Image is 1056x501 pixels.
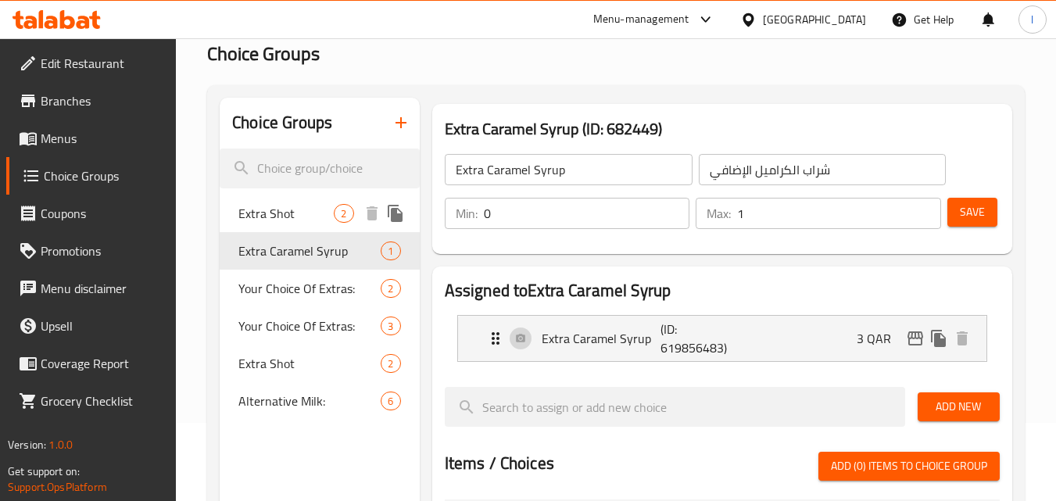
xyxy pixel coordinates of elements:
[41,91,164,110] span: Branches
[232,111,332,134] h2: Choice Groups
[238,392,381,410] span: Alternative Milk:
[41,242,164,260] span: Promotions
[927,327,950,350] button: duplicate
[384,202,407,225] button: duplicate
[818,452,1000,481] button: Add (0) items to choice group
[207,36,320,71] span: Choice Groups
[41,279,164,298] span: Menu disclaimer
[381,242,400,260] div: Choices
[6,345,177,382] a: Coverage Report
[660,320,740,357] p: (ID: 619856483)
[445,116,1000,141] h3: Extra Caramel Syrup (ID: 682449)
[707,204,731,223] p: Max:
[44,166,164,185] span: Choice Groups
[445,309,1000,368] li: Expand
[334,204,353,223] div: Choices
[360,202,384,225] button: delete
[542,329,661,348] p: Extra Caramel Syrup
[220,149,419,188] input: search
[381,319,399,334] span: 3
[831,456,987,476] span: Add (0) items to choice group
[918,392,1000,421] button: Add New
[904,327,927,350] button: edit
[220,345,419,382] div: Extra Shot2
[445,387,905,427] input: search
[238,279,381,298] span: Your Choice Of Extras:
[960,202,985,222] span: Save
[947,198,997,227] button: Save
[456,204,478,223] p: Min:
[6,195,177,232] a: Coupons
[381,279,400,298] div: Choices
[335,206,353,221] span: 2
[445,452,554,475] h2: Items / Choices
[950,327,974,350] button: delete
[220,307,419,345] div: Your Choice Of Extras:3
[41,129,164,148] span: Menus
[41,392,164,410] span: Grocery Checklist
[6,45,177,82] a: Edit Restaurant
[6,82,177,120] a: Branches
[930,397,987,417] span: Add New
[238,204,334,223] span: Extra Shot
[381,281,399,296] span: 2
[220,195,419,232] div: Extra Shot2deleteduplicate
[220,382,419,420] div: Alternative Milk:6
[381,356,399,371] span: 2
[220,232,419,270] div: Extra Caramel Syrup1
[6,307,177,345] a: Upsell
[48,435,73,455] span: 1.0.0
[381,354,400,373] div: Choices
[41,317,164,335] span: Upsell
[763,11,866,28] div: [GEOGRAPHIC_DATA]
[8,461,80,481] span: Get support on:
[8,435,46,455] span: Version:
[41,204,164,223] span: Coupons
[238,354,381,373] span: Extra Shot
[238,317,381,335] span: Your Choice Of Extras:
[6,120,177,157] a: Menus
[6,232,177,270] a: Promotions
[41,354,164,373] span: Coverage Report
[6,157,177,195] a: Choice Groups
[6,270,177,307] a: Menu disclaimer
[458,316,986,361] div: Expand
[445,279,1000,302] h2: Assigned to Extra Caramel Syrup
[593,10,689,29] div: Menu-management
[857,329,904,348] p: 3 QAR
[41,54,164,73] span: Edit Restaurant
[6,382,177,420] a: Grocery Checklist
[381,392,400,410] div: Choices
[1031,11,1033,28] span: l
[381,394,399,409] span: 6
[8,477,107,497] a: Support.OpsPlatform
[220,270,419,307] div: Your Choice Of Extras:2
[238,242,381,260] span: Extra Caramel Syrup
[381,244,399,259] span: 1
